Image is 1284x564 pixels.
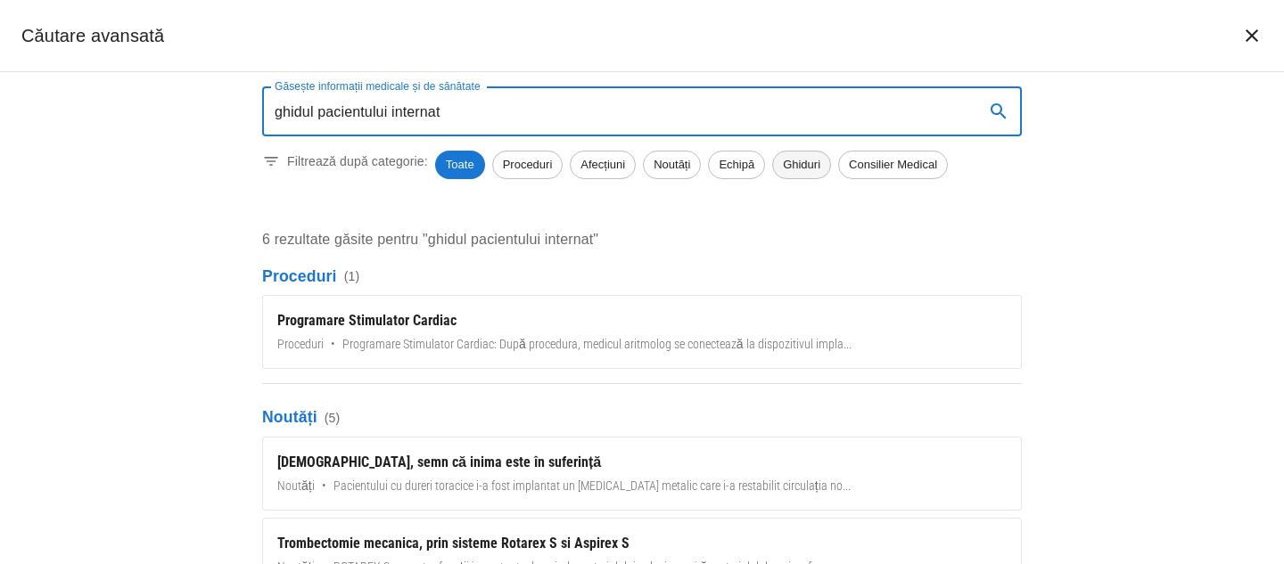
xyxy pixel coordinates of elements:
[262,295,1022,369] a: Programare Stimulator CardiacProceduri•Programare Stimulator Cardiac: După procedura, medicul ari...
[435,151,485,179] div: Toate
[342,335,852,354] span: Programare Stimulator Cardiac: După procedura, medicul aritmolog se conectează la dispozitivul im...
[277,335,324,354] span: Proceduri
[773,156,830,174] span: Ghiduri
[322,477,326,495] span: •
[262,86,970,136] input: Introduceți un termen pentru căutare...
[331,335,335,354] span: •
[277,533,1007,554] div: Trombectomie mecanica, prin sisteme Rotarex S si Aspirex S
[262,265,1022,288] p: Proceduri
[262,437,1022,511] a: [DEMOGRAPHIC_DATA], semn că inima este în suferințăNoutăți•Pacientului cu dureri toracice i-a fos...
[493,156,563,174] span: Proceduri
[333,477,851,495] span: Pacientului cu dureri toracice i-a fost implantat un [MEDICAL_DATA] metalic care i-a restabilit c...
[262,405,1022,429] p: Noutăți
[277,452,1007,473] div: [DEMOGRAPHIC_DATA], semn că inima este în suferință
[570,151,636,179] div: Afecțiuni
[571,156,635,174] span: Afecțiuni
[708,151,765,179] div: Echipă
[435,156,485,174] span: Toate
[262,229,1022,250] p: 6 rezultate găsite pentru "ghidul pacientului internat"
[277,310,1007,331] div: Programare Stimulator Cardiac
[709,156,764,174] span: Echipă
[643,151,701,179] div: Noutăți
[287,152,428,170] p: Filtrează după categorie:
[344,267,360,285] span: ( 1 )
[492,151,564,179] div: Proceduri
[839,156,947,174] span: Consilier Medical
[325,409,341,427] span: ( 5 )
[277,477,315,495] span: Noutăți
[772,151,831,179] div: Ghiduri
[644,156,700,174] span: Noutăți
[977,90,1020,133] button: search
[838,151,948,179] div: Consilier Medical
[21,21,164,50] h2: Căutare avansată
[1230,14,1273,57] button: închide căutarea
[275,78,481,94] label: Găsește informații medicale și de sănătate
